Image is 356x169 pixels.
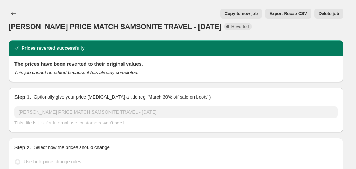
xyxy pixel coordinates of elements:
h2: Prices reverted successfully [22,45,85,52]
h2: Step 2. [14,144,31,151]
span: Use bulk price change rules [24,159,81,164]
i: This job cannot be edited because it has already completed. [14,70,139,75]
span: Copy to new job [225,11,258,17]
span: This title is just for internal use, customers won't see it [14,120,126,125]
button: Copy to new job [220,9,262,19]
p: Select how the prices should change [34,144,110,151]
button: Export Recap CSV [265,9,311,19]
h2: Step 1. [14,93,31,101]
span: Delete job [319,11,339,17]
h2: The prices have been reverted to their original values. [14,60,338,68]
span: Export Recap CSV [269,11,307,17]
span: Reverted [231,24,249,29]
span: [PERSON_NAME] PRICE MATCH SAMSONITE TRAVEL - [DATE] [9,23,221,31]
input: 30% off holiday sale [14,106,338,118]
button: Delete job [314,9,343,19]
p: Optionally give your price [MEDICAL_DATA] a title (eg "March 30% off sale on boots") [34,93,211,101]
button: Price change jobs [9,9,19,19]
